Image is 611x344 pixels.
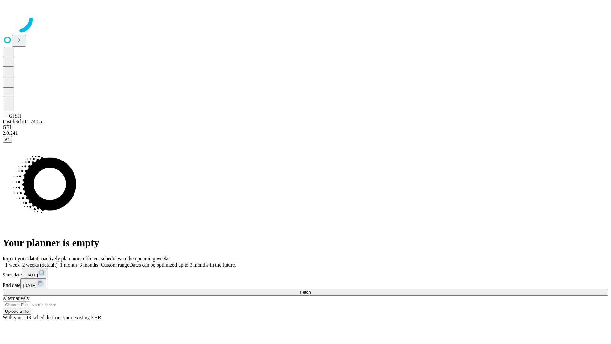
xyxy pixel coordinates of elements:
[101,262,129,268] span: Custom range
[3,308,31,315] button: Upload a file
[25,273,38,277] span: [DATE]
[3,125,608,130] div: GEI
[37,256,171,261] span: Proactively plan more efficient schedules in the upcoming weeks.
[3,315,101,320] span: With your OR schedule from your existing EHR
[3,237,608,249] h1: Your planner is empty
[23,283,36,288] span: [DATE]
[5,262,20,268] span: 1 week
[3,278,608,289] div: End date
[300,290,311,295] span: Fetch
[22,268,48,278] button: [DATE]
[129,262,236,268] span: Dates can be optimized up to 3 months in the future.
[3,119,42,124] span: Last fetch: 11:24:55
[60,262,77,268] span: 1 month
[3,296,29,301] span: Alternatively
[5,137,10,142] span: @
[80,262,98,268] span: 3 months
[22,262,58,268] span: 2 weeks (default)
[9,113,21,118] span: GJSH
[3,130,608,136] div: 2.0.241
[3,289,608,296] button: Fetch
[3,256,37,261] span: Import your data
[3,268,608,278] div: Start date
[3,136,12,143] button: @
[20,278,46,289] button: [DATE]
